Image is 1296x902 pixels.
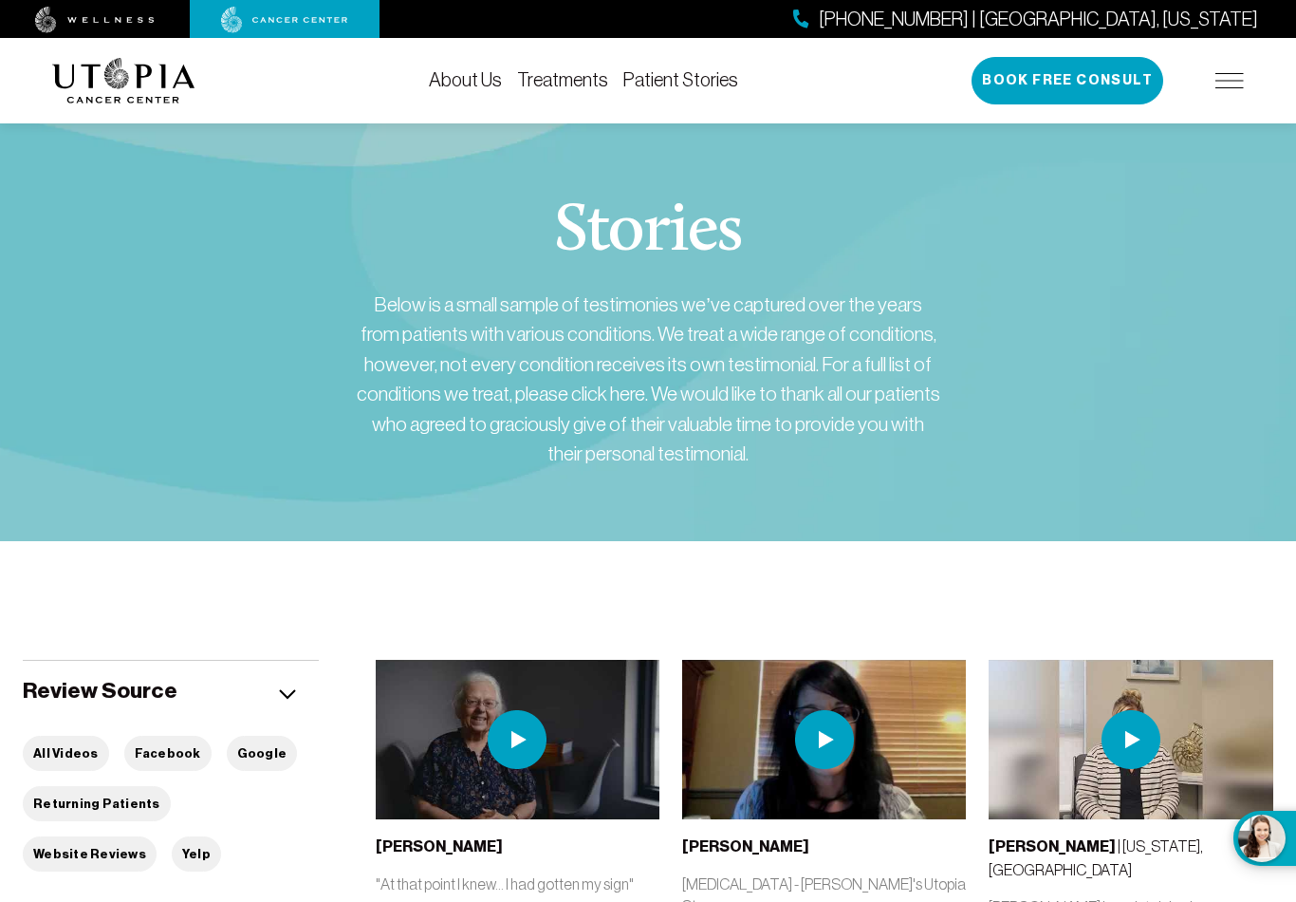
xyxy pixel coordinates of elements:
h5: Review Source [23,676,177,705]
a: Patient Stories [623,69,738,90]
button: All Videos [23,736,109,771]
a: Treatments [517,69,608,90]
button: Book Free Consult [972,57,1163,104]
div: Below is a small sample of testimonies we’ve captured over the years from patients with various c... [354,290,942,469]
a: About Us [429,69,502,90]
b: [PERSON_NAME] [989,837,1116,855]
img: wellness [35,7,155,33]
button: Yelp [172,836,221,872]
img: play icon [1102,710,1160,769]
img: thumbnail [376,660,659,819]
p: "At that point I knew... I had gotten my sign" [376,874,659,894]
b: [PERSON_NAME] [376,837,503,855]
img: icon-hamburger [1215,73,1244,88]
b: [PERSON_NAME] [682,837,809,855]
button: Returning Patients [23,786,171,821]
img: play icon [795,710,854,769]
img: logo [52,58,195,103]
a: [PHONE_NUMBER] | [GEOGRAPHIC_DATA], [US_STATE] [793,6,1258,33]
button: Website Reviews [23,836,157,872]
button: Facebook [124,736,212,771]
img: icon [279,689,296,700]
h1: Stories [554,198,742,267]
img: thumbnail [989,660,1272,819]
img: cancer center [221,7,348,33]
img: play icon [488,710,546,769]
span: [PHONE_NUMBER] | [GEOGRAPHIC_DATA], [US_STATE] [819,6,1258,33]
span: | [US_STATE], [GEOGRAPHIC_DATA] [989,837,1203,878]
img: thumbnail [682,660,966,819]
button: Google [227,736,298,771]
